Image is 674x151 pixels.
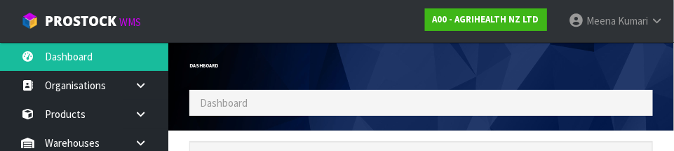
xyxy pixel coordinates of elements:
strong: A00 - AGRIHEALTH NZ LTD [433,13,539,25]
span: Kumari [618,14,648,27]
span: ProStock [45,12,116,30]
img: cube-alt.png [21,12,39,29]
span: Dashboard [200,96,248,110]
a: A00 - AGRIHEALTH NZ LTD [425,8,547,31]
span: Meena [586,14,616,27]
span: Dashboard [189,63,218,69]
small: WMS [119,15,141,29]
